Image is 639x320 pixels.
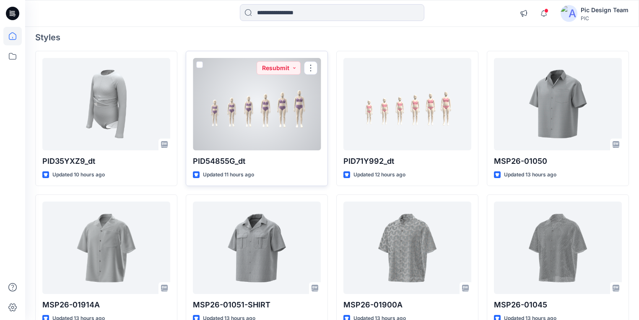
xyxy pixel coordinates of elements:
p: Updated 11 hours ago [203,170,254,179]
p: PID35YXZ9_dt [42,155,170,167]
p: MSP26-01051-SHIRT [193,299,321,311]
a: MSP26-01045 [494,202,622,294]
div: Pic Design Team [581,5,629,15]
p: Updated 10 hours ago [52,170,105,179]
a: MSP26-01051-SHIRT [193,202,321,294]
p: Updated 12 hours ago [353,170,405,179]
a: MSP26-01914A [42,202,170,294]
a: MSP26-01050 [494,58,622,150]
p: MSP26-01050 [494,155,622,167]
p: PID71Y992_dt [343,155,471,167]
p: MSP26-01900A [343,299,471,311]
p: Updated 13 hours ago [504,170,556,179]
p: MSP26-01914A [42,299,170,311]
a: PID71Y992_dt [343,58,471,150]
a: PID54855G_dt [193,58,321,150]
a: MSP26-01900A [343,202,471,294]
img: avatar [561,5,577,22]
h4: Styles [35,32,629,42]
a: PID35YXZ9_dt [42,58,170,150]
p: MSP26-01045 [494,299,622,311]
p: PID54855G_dt [193,155,321,167]
div: PIC [581,15,629,21]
